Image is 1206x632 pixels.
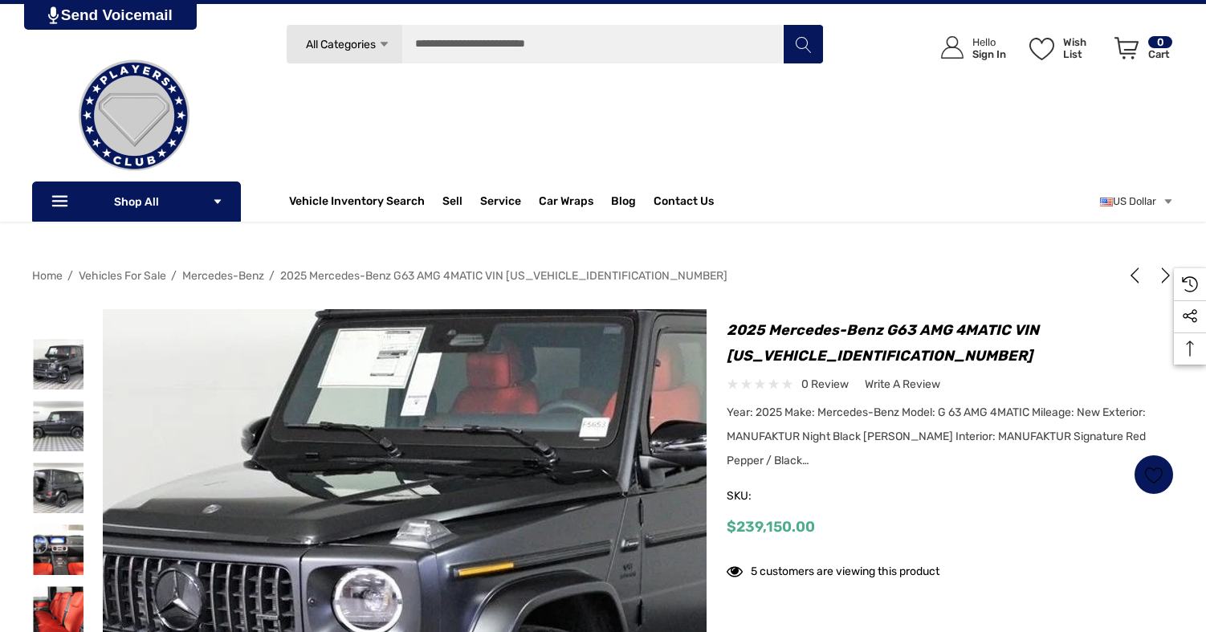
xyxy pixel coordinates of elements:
[32,181,241,222] p: Shop All
[305,38,375,51] span: All Categories
[289,194,425,212] a: Vehicle Inventory Search
[1148,48,1172,60] p: Cart
[727,485,807,508] span: SKU:
[783,24,823,64] button: Search
[442,186,480,218] a: Sell
[286,24,402,64] a: All Categories Icon Arrow Down Icon Arrow Up
[33,339,84,389] img: For Sale 2025 Mercedes-Benz G63 AMG 4MATIC VIN W1NWH5AB2SX031723
[972,36,1006,48] p: Hello
[1063,36,1106,60] p: Wish List
[987,528,1199,604] iframe: Tidio Chat
[1182,308,1198,324] svg: Social Media
[1148,36,1172,48] p: 0
[727,317,1174,369] h1: 2025 Mercedes-Benz G63 AMG 4MATIC VIN [US_VEHICLE_IDENTIFICATION_NUMBER]
[182,269,264,283] a: Mercedes-Benz
[611,194,636,212] a: Blog
[865,377,940,392] span: Write a Review
[1134,455,1174,495] a: Wish List
[1174,340,1206,357] svg: Top
[33,524,84,575] img: For Sale 2025 Mercedes-Benz G63 AMG 4MATIC VIN W1NWH5AB2SX031723
[54,35,214,196] img: Players Club | Cars For Sale
[32,269,63,283] a: Home
[654,194,714,212] a: Contact Us
[1114,37,1139,59] svg: Review Your Cart
[378,39,390,51] svg: Icon Arrow Down
[280,269,727,283] a: 2025 Mercedes-Benz G63 AMG 4MATIC VIN [US_VEHICLE_IDENTIFICATION_NUMBER]
[1145,466,1163,484] svg: Wish List
[480,194,521,212] a: Service
[1029,38,1054,60] svg: Wish List
[212,196,223,207] svg: Icon Arrow Down
[1107,20,1174,83] a: Cart with 0 items
[865,374,940,394] a: Write a Review
[33,401,84,451] img: For Sale 2025 Mercedes-Benz G63 AMG 4MATIC VIN W1NWH5AB2SX031723
[941,36,964,59] svg: Icon User Account
[727,406,1146,467] span: Year: 2025 Make: Mercedes-Benz Model: G 63 AMG 4MATIC Mileage: New Exterior: MANUFAKTUR Night Bla...
[1100,186,1174,218] a: USD
[972,48,1006,60] p: Sign In
[1022,20,1107,75] a: Wish List Wish List
[1127,267,1149,283] a: Previous
[1151,267,1174,283] a: Next
[727,518,815,536] span: $239,150.00
[539,186,611,218] a: Car Wraps
[50,193,74,211] svg: Icon Line
[33,463,84,513] img: For Sale 2025 Mercedes-Benz G63 AMG 4MATIC VIN W1NWH5AB2SX031723
[801,374,849,394] span: 0 review
[539,194,593,212] span: Car Wraps
[32,262,1174,290] nav: Breadcrumb
[79,269,166,283] a: Vehicles For Sale
[727,557,939,581] div: 5 customers are viewing this product
[442,194,462,212] span: Sell
[1182,276,1198,292] svg: Recently Viewed
[923,20,1014,75] a: Sign in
